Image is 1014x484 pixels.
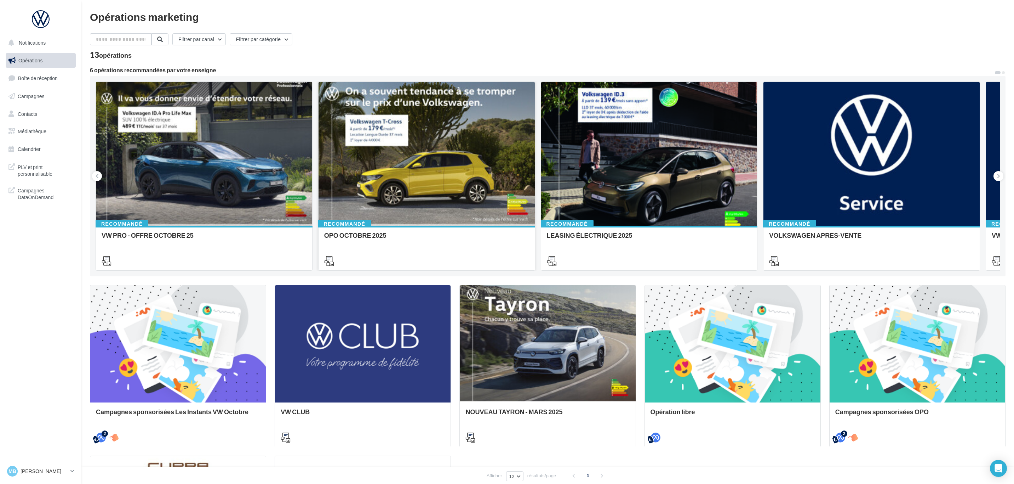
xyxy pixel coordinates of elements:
button: Notifications [4,35,74,50]
div: Campagnes sponsorisées OPO [835,408,999,422]
span: Campagnes [18,93,45,99]
div: Open Intercom Messenger [990,460,1007,477]
span: Notifications [19,40,46,46]
div: VOLKSWAGEN APRES-VENTE [769,232,974,246]
div: VW PRO - OFFRE OCTOBRE 25 [102,232,307,246]
div: Opérations marketing [90,11,1006,22]
button: 12 [506,471,523,481]
a: Opérations [4,53,77,68]
div: 13 [90,51,132,59]
a: MB [PERSON_NAME] [6,465,76,478]
span: résultats/page [527,472,556,479]
span: Médiathèque [18,128,46,134]
div: NOUVEAU TAYRON - MARS 2025 [465,408,630,422]
p: [PERSON_NAME] [21,468,68,475]
div: opérations [99,52,132,58]
span: Contacts [18,111,37,117]
button: Filtrer par canal [172,33,226,45]
span: Afficher [487,472,502,479]
span: 1 [582,470,594,481]
div: Campagnes sponsorisées Les Instants VW Octobre [96,408,260,422]
span: 12 [509,473,515,479]
div: Recommandé [318,220,371,228]
div: Opération libre [651,408,815,422]
a: Calendrier [4,142,77,157]
div: Recommandé [96,220,148,228]
a: PLV et print personnalisable [4,159,77,180]
a: Campagnes DataOnDemand [4,183,77,204]
div: 2 [102,430,108,437]
a: Boîte de réception [4,71,77,86]
div: 2 [841,430,847,437]
div: VW CLUB [281,408,445,422]
span: Calendrier [18,146,41,152]
a: Contacts [4,107,77,122]
span: Boîte de réception [18,75,58,81]
span: PLV et print personnalisable [18,162,73,178]
div: Recommandé [763,220,816,228]
button: Filtrer par catégorie [230,33,292,45]
span: Campagnes DataOnDemand [18,186,73,201]
div: OPO OCTOBRE 2025 [324,232,529,246]
div: Recommandé [541,220,594,228]
a: Médiathèque [4,124,77,139]
span: Opérations [18,57,42,63]
div: 6 opérations recommandées par votre enseigne [90,67,994,73]
div: LEASING ÉLECTRIQUE 2025 [547,232,752,246]
span: MB [8,468,16,475]
a: Campagnes [4,89,77,104]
